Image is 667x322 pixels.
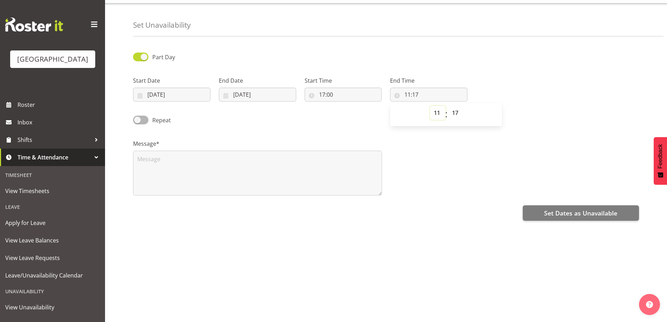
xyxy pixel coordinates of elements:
a: View Leave Requests [2,249,103,267]
img: help-xxl-2.png [646,301,653,308]
h4: Set Unavailability [133,21,190,29]
div: Timesheet [2,168,103,182]
span: View Timesheets [5,186,100,196]
input: Click to select... [390,88,467,102]
span: Inbox [18,117,102,128]
input: Click to select... [219,88,296,102]
span: Shifts [18,135,91,145]
a: View Timesheets [2,182,103,200]
button: Feedback - Show survey [654,137,667,185]
a: Apply for Leave [2,214,103,232]
button: Set Dates as Unavailable [523,205,639,221]
a: Leave/Unavailability Calendar [2,267,103,284]
a: View Leave Balances [2,232,103,249]
label: End Time [390,76,467,85]
span: Repeat [148,116,171,124]
label: Start Time [305,76,382,85]
span: Leave/Unavailability Calendar [5,270,100,281]
img: Rosterit website logo [5,18,63,32]
span: Part Day [152,53,175,61]
input: Click to select... [305,88,382,102]
div: [GEOGRAPHIC_DATA] [17,54,88,64]
span: : [445,106,447,123]
div: Leave [2,200,103,214]
span: Roster [18,100,102,110]
label: End Date [219,76,296,85]
a: View Unavailability [2,299,103,316]
span: View Leave Balances [5,235,100,246]
label: Start Date [133,76,210,85]
span: Apply for Leave [5,218,100,228]
label: Message* [133,139,382,148]
input: Click to select... [133,88,210,102]
span: View Unavailability [5,302,100,313]
span: View Leave Requests [5,253,100,263]
div: Unavailability [2,284,103,299]
span: Time & Attendance [18,152,91,163]
span: Feedback [657,144,663,169]
span: Set Dates as Unavailable [544,208,617,218]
